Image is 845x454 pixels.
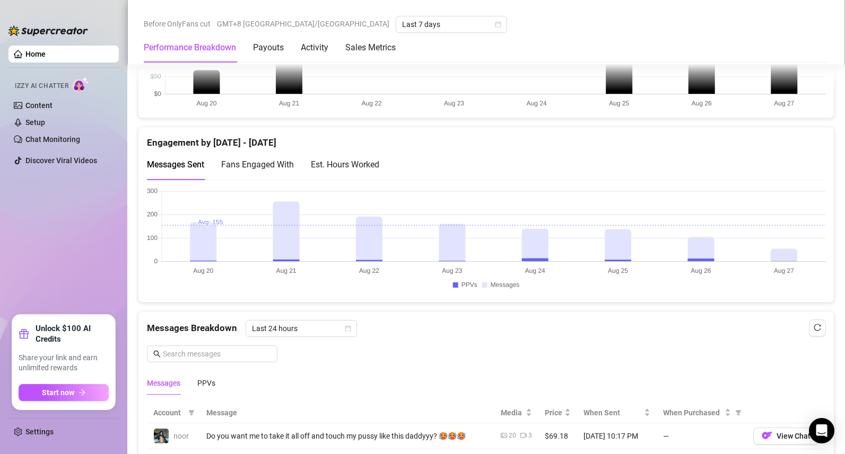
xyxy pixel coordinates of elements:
span: picture [501,432,507,439]
span: GMT+8 [GEOGRAPHIC_DATA]/[GEOGRAPHIC_DATA] [217,16,389,32]
span: gift [19,328,29,339]
div: Engagement by [DATE] - [DATE] [147,127,825,150]
span: View Chat [777,432,811,440]
span: arrow-right [79,389,86,396]
div: 3 [528,431,532,441]
input: Search messages [163,348,271,360]
a: Settings [25,428,54,436]
button: Start nowarrow-right [19,384,109,401]
span: Media [501,407,524,419]
th: Message [200,403,494,423]
div: Est. Hours Worked [311,158,379,171]
img: noor [154,429,169,443]
div: Sales Metrics [345,41,396,54]
strong: Unlock $100 AI Credits [36,323,109,344]
span: noor [173,432,189,440]
div: Messages Breakdown [147,320,825,337]
td: — [657,423,747,449]
span: calendar [495,21,501,28]
div: Activity [301,41,328,54]
td: $69.18 [538,423,577,449]
span: Messages Sent [147,159,204,170]
div: PPVs [197,377,215,389]
a: Chat Monitoring [25,135,80,144]
span: filter [735,410,742,416]
span: Last 7 days [402,16,501,32]
a: Setup [25,118,45,127]
div: 20 [509,431,516,441]
a: Content [25,101,53,110]
span: Izzy AI Chatter [15,81,68,91]
img: OF [762,430,772,441]
div: Open Intercom Messenger [809,418,834,443]
span: Share your link and earn unlimited rewards [19,353,109,373]
th: Price [538,403,577,423]
img: AI Chatter [73,77,89,92]
span: Start now [42,388,74,397]
span: filter [186,405,197,421]
span: reload [814,324,821,331]
th: When Sent [577,403,657,423]
img: logo-BBDzfeDw.svg [8,25,88,36]
span: When Sent [583,407,642,419]
div: Messages [147,377,180,389]
a: Discover Viral Videos [25,156,97,165]
span: Last 24 hours [252,321,351,336]
a: OFView Chat [753,434,819,442]
span: Price [545,407,562,419]
span: filter [188,410,195,416]
button: OFView Chat [753,428,819,444]
a: Home [25,50,46,58]
div: Performance Breakdown [144,41,236,54]
span: Account [153,407,184,419]
span: Before OnlyFans cut [144,16,211,32]
span: Fans Engaged With [221,159,294,170]
th: Media [494,403,538,423]
td: [DATE] 10:17 PM [577,423,657,449]
div: Payouts [253,41,284,54]
span: When Purchased [663,407,722,419]
span: search [153,350,161,358]
th: When Purchased [657,403,747,423]
span: calendar [345,325,351,332]
div: Do you want me to take it all off and touch my pussy like this daddyyy? 🥵🥵🥵 [206,430,488,442]
span: video-camera [520,432,527,439]
span: filter [733,405,744,421]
